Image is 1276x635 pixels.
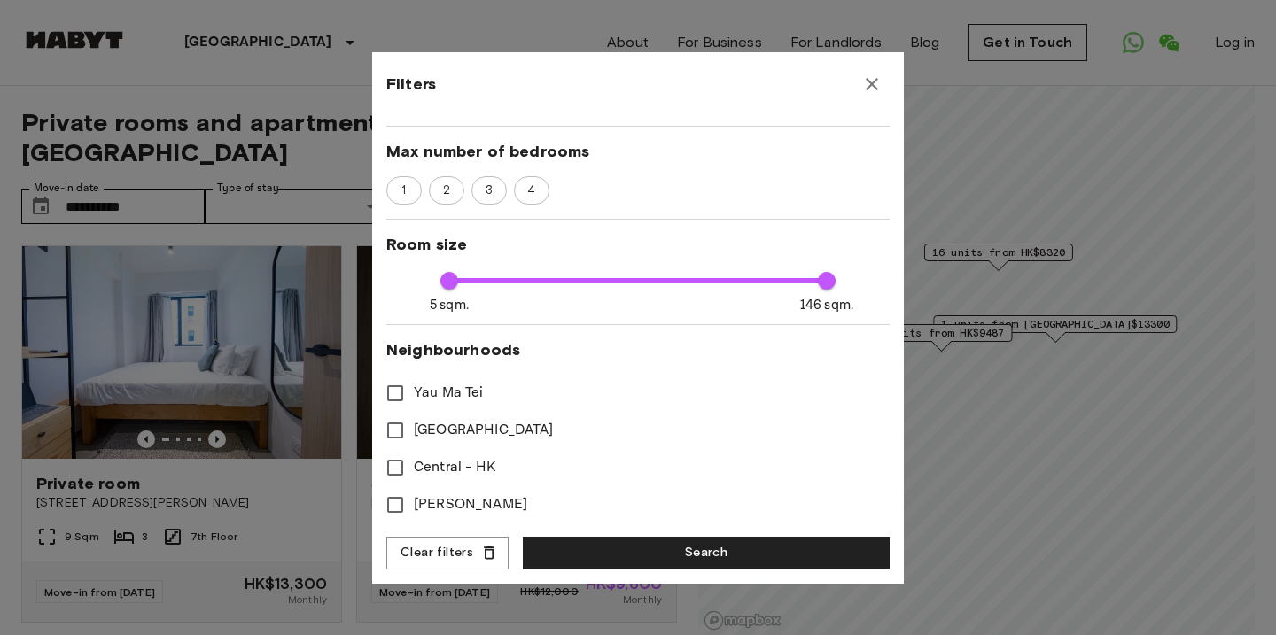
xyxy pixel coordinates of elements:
div: 1 [386,176,422,205]
div: 3 [471,176,507,205]
span: [PERSON_NAME] [414,494,527,515]
span: Yau Ma Tei [414,383,484,404]
button: Clear filters [386,537,509,569]
span: 4 [517,182,545,199]
div: 2 [429,176,464,205]
span: Central - HK [414,457,495,478]
span: 146 sqm. [800,296,853,314]
span: 2 [433,182,460,199]
span: Max number of bedrooms [386,141,890,162]
div: 4 [514,176,549,205]
button: Search [523,537,890,569]
span: Neighbourhoods [386,339,890,360]
span: 3 [476,182,502,199]
span: Filters [386,74,436,95]
span: Room size [386,234,890,255]
span: 1 [392,182,416,199]
span: [GEOGRAPHIC_DATA] [414,420,554,441]
span: 5 sqm. [430,296,469,314]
